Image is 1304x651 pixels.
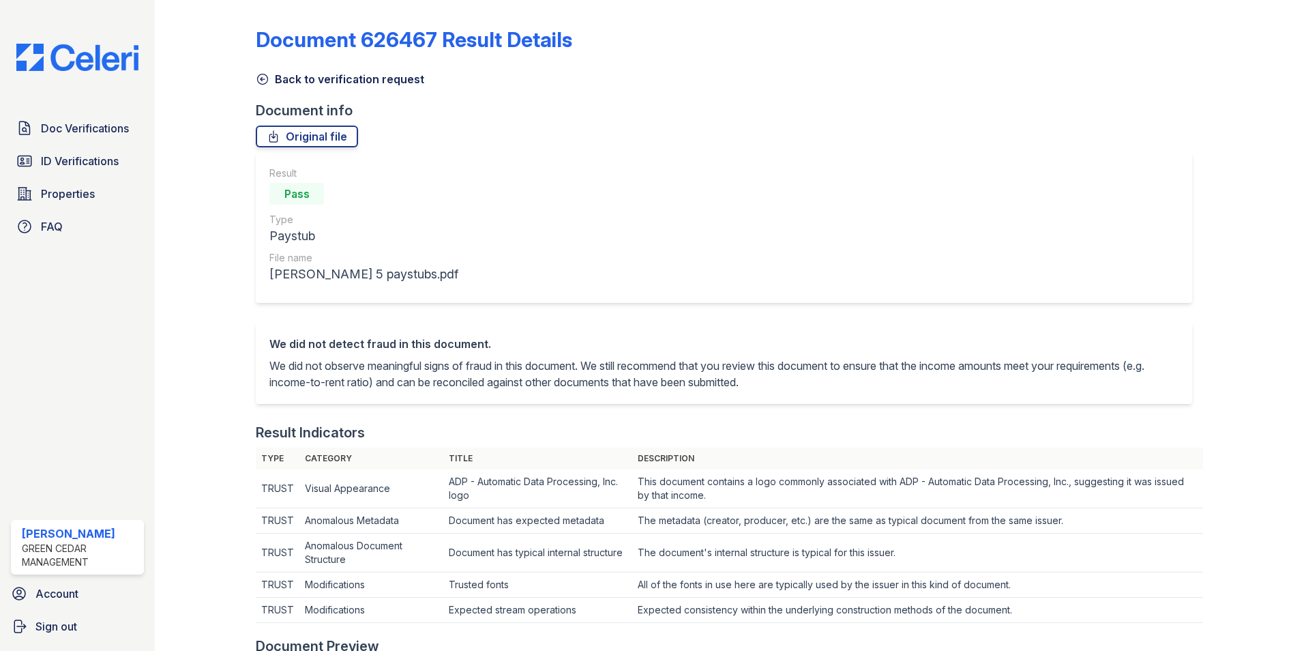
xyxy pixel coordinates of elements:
span: ID Verifications [41,153,119,169]
td: The metadata (creator, producer, etc.) are the same as typical document from the same issuer. [632,508,1203,534]
a: Original file [256,126,358,147]
a: Account [5,580,149,607]
img: CE_Logo_Blue-a8612792a0a2168367f1c8372b55b34899dd931a85d93a1a3d3e32e68fde9ad4.png [5,44,149,71]
th: Description [632,448,1203,469]
a: FAQ [11,213,144,240]
td: The document's internal structure is typical for this issuer. [632,534,1203,573]
a: Sign out [5,613,149,640]
a: Doc Verifications [11,115,144,142]
td: TRUST [256,534,299,573]
td: TRUST [256,508,299,534]
span: Account [35,585,78,602]
div: Document info [256,101,1203,120]
div: File name [269,251,458,265]
td: TRUST [256,598,299,623]
a: Document 626467 Result Details [256,27,572,52]
td: Anomalous Metadata [299,508,443,534]
a: ID Verifications [11,147,144,175]
td: Expected stream operations [443,598,632,623]
div: [PERSON_NAME] [22,525,138,542]
td: Expected consistency within the underlying construction methods of the document. [632,598,1203,623]
div: Type [269,213,458,227]
td: TRUST [256,469,299,508]
th: Type [256,448,299,469]
span: Properties [41,186,95,202]
a: Properties [11,180,144,207]
td: Modifications [299,573,443,598]
span: Sign out [35,618,77,635]
div: [PERSON_NAME] 5 paystubs.pdf [269,265,458,284]
th: Category [299,448,443,469]
td: Anomalous Document Structure [299,534,443,573]
th: Title [443,448,632,469]
td: This document contains a logo commonly associated with ADP - Automatic Data Processing, Inc., sug... [632,469,1203,508]
span: FAQ [41,218,63,235]
td: Document has typical internal structure [443,534,632,573]
div: Green Cedar Management [22,542,138,569]
td: ADP - Automatic Data Processing, Inc. logo [443,469,632,508]
a: Back to verification request [256,71,424,87]
div: We did not detect fraud in this document. [269,336,1179,352]
div: Pass [269,183,324,205]
td: Trusted fonts [443,573,632,598]
div: Result Indicators [256,423,365,442]
td: All of the fonts in use here are typically used by the issuer in this kind of document. [632,573,1203,598]
p: We did not observe meaningful signs of fraud in this document. We still recommend that you review... [269,358,1179,390]
div: Paystub [269,227,458,246]
td: TRUST [256,573,299,598]
span: Doc Verifications [41,120,129,136]
td: Document has expected metadata [443,508,632,534]
td: Visual Appearance [299,469,443,508]
div: Result [269,167,458,180]
td: Modifications [299,598,443,623]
